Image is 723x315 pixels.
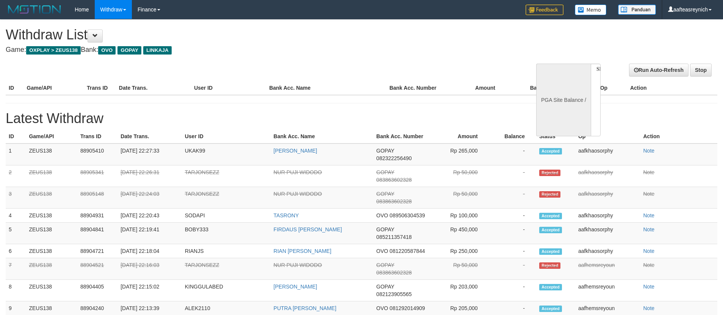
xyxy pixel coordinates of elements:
td: Rp 100,000 [433,209,489,223]
td: ZEUS138 [26,165,77,187]
td: SODAPI [182,209,271,223]
span: OVO [98,46,116,55]
td: 88904931 [77,209,117,223]
span: LINKAJA [143,46,172,55]
span: Accepted [539,148,562,154]
span: Accepted [539,227,562,233]
h1: Withdraw List [6,27,474,42]
td: Rp 250,000 [433,244,489,258]
span: 085211357418 [376,234,412,240]
td: - [489,143,536,165]
th: Trans ID [84,81,116,95]
td: Rp 450,000 [433,223,489,244]
img: MOTION_logo.png [6,4,63,15]
h4: Game: Bank: [6,46,474,54]
a: Note [643,248,655,254]
span: OVO [376,305,388,311]
td: [DATE] 22:16:03 [117,258,182,280]
td: aafhemsreyoun [575,258,640,280]
a: TASRONY [274,212,299,218]
td: ZEUS138 [26,223,77,244]
td: 2 [6,165,26,187]
span: Rejected [539,191,560,198]
td: - [489,280,536,301]
th: Op [597,81,627,95]
a: PUTRA [PERSON_NAME] [274,305,336,311]
a: FIRDAUS [PERSON_NAME] [274,226,342,232]
span: OXPLAY > ZEUS138 [26,46,81,55]
td: [DATE] 22:26:31 [117,165,182,187]
a: Note [643,212,655,218]
td: TARJONSEZZ [182,165,271,187]
td: 88905148 [77,187,117,209]
span: OVO [376,248,388,254]
a: Note [643,284,655,290]
td: [DATE] 22:20:43 [117,209,182,223]
span: 089506304539 [390,212,425,218]
td: aafkhaosorphy [575,223,640,244]
td: - [489,223,536,244]
td: Rp 265,000 [433,143,489,165]
span: 083863602328 [376,177,412,183]
th: Op [575,129,640,143]
th: Game/API [24,81,84,95]
img: Button%20Memo.svg [575,5,607,15]
span: GOPAY [376,148,394,154]
td: 4 [6,209,26,223]
th: User ID [191,81,266,95]
td: aafkhaosorphy [575,244,640,258]
span: 081292014909 [390,305,425,311]
span: Rejected [539,262,560,269]
td: TARJONSEZZ [182,187,271,209]
th: Balance [507,81,562,95]
td: [DATE] 22:27:33 [117,143,182,165]
th: Date Trans. [117,129,182,143]
a: Note [643,191,655,197]
td: 3 [6,187,26,209]
img: Feedback.jpg [526,5,563,15]
div: PGA Site Balance / [536,64,591,136]
td: 88904721 [77,244,117,258]
span: Accepted [539,248,562,255]
span: 082322256490 [376,155,412,161]
th: Game/API [26,129,77,143]
td: ZEUS138 [26,187,77,209]
td: ZEUS138 [26,244,77,258]
a: [PERSON_NAME] [274,284,317,290]
span: Accepted [539,213,562,219]
a: NUR PUJI WIDODO [274,191,322,197]
a: Note [643,148,655,154]
img: panduan.png [618,5,656,15]
td: KINGGULABED [182,280,271,301]
th: Bank Acc. Number [387,81,447,95]
span: Accepted [539,284,562,290]
td: [DATE] 22:18:04 [117,244,182,258]
span: GOPAY [376,226,394,232]
td: 88904841 [77,223,117,244]
th: Bank Acc. Name [266,81,386,95]
td: Rp 50,000 [433,187,489,209]
th: Amount [446,81,507,95]
td: BOBY333 [182,223,271,244]
th: Status [536,129,575,143]
td: UKAK99 [182,143,271,165]
span: 083863602328 [376,198,412,204]
a: Note [643,305,655,311]
td: 5 [6,223,26,244]
a: RIAN [PERSON_NAME] [274,248,331,254]
span: Accepted [539,306,562,312]
th: Action [640,129,718,143]
td: ZEUS138 [26,258,77,280]
td: 8 [6,280,26,301]
th: ID [6,129,26,143]
h1: Latest Withdraw [6,111,717,126]
a: [PERSON_NAME] [274,148,317,154]
td: [DATE] 22:19:41 [117,223,182,244]
td: Rp 50,000 [433,165,489,187]
th: Action [627,81,717,95]
td: [DATE] 22:15:02 [117,280,182,301]
a: NUR PUJI WIDODO [274,169,322,175]
th: Date Trans. [116,81,191,95]
td: - [489,209,536,223]
th: Balance [489,129,536,143]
